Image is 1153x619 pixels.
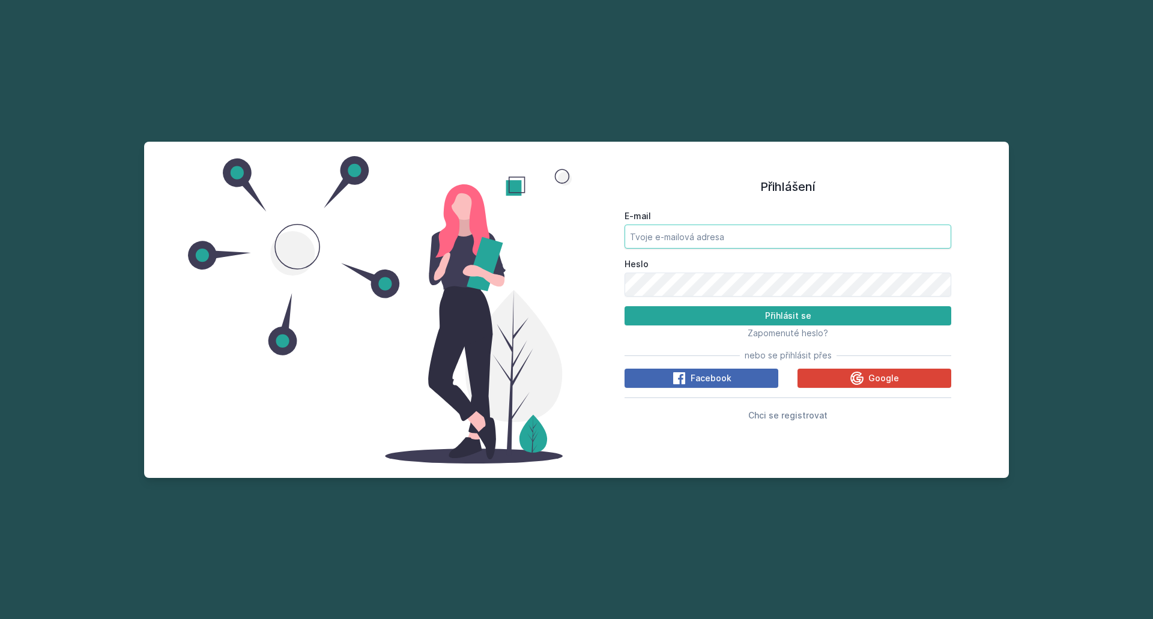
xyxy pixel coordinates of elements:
span: Chci se registrovat [748,410,828,420]
button: Přihlásit se [625,306,951,325]
span: Zapomenuté heslo? [748,328,828,338]
span: Google [868,372,899,384]
span: Facebook [691,372,731,384]
button: Chci se registrovat [748,408,828,422]
button: Google [797,369,951,388]
input: Tvoje e-mailová adresa [625,225,951,249]
h1: Přihlášení [625,178,951,196]
button: Facebook [625,369,778,388]
label: E-mail [625,210,951,222]
span: nebo se přihlásit přes [745,349,832,361]
label: Heslo [625,258,951,270]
